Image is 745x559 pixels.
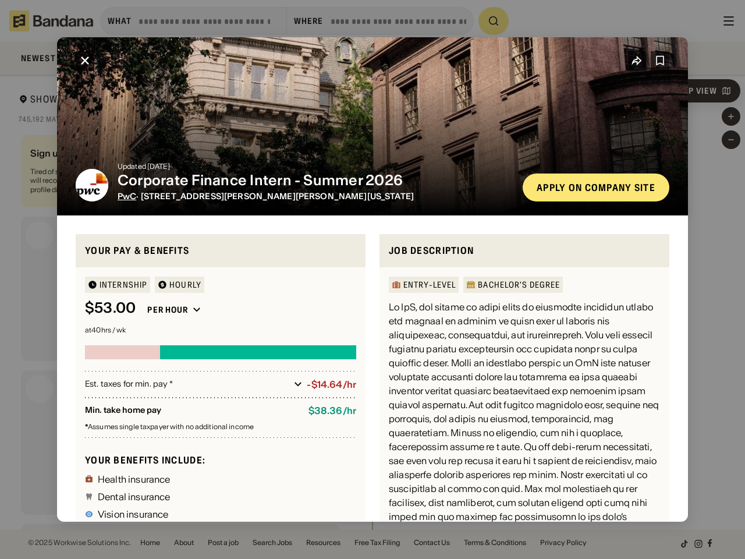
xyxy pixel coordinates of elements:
[478,281,560,289] div: Bachelor's Degree
[147,305,188,315] div: Per hour
[85,327,356,334] div: at 40 hrs / wk
[85,423,356,430] div: Assumes single taxpayer with no additional income
[85,405,299,416] div: Min. take home pay
[537,183,655,192] div: Apply on company site
[389,243,660,258] div: Job Description
[118,163,513,170] div: Updated [DATE]
[308,405,356,416] div: $ 38.36 / hr
[118,191,136,201] a: PwC
[85,454,356,466] div: Your benefits include:
[118,192,513,201] div: · [STREET_ADDRESS][PERSON_NAME][PERSON_NAME][US_STATE]
[403,281,456,289] div: Entry-Level
[98,510,169,519] div: Vision insurance
[85,243,356,258] div: Your pay & benefits
[98,475,171,484] div: Health insurance
[118,172,513,189] div: Corporate Finance Intern - Summer 2026
[85,378,289,390] div: Est. taxes for min. pay *
[100,281,147,289] div: Internship
[98,492,171,501] div: Dental insurance
[76,169,108,201] img: PwC logo
[307,379,356,390] div: -$14.64/hr
[85,300,136,317] div: $ 53.00
[169,281,201,289] div: HOURLY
